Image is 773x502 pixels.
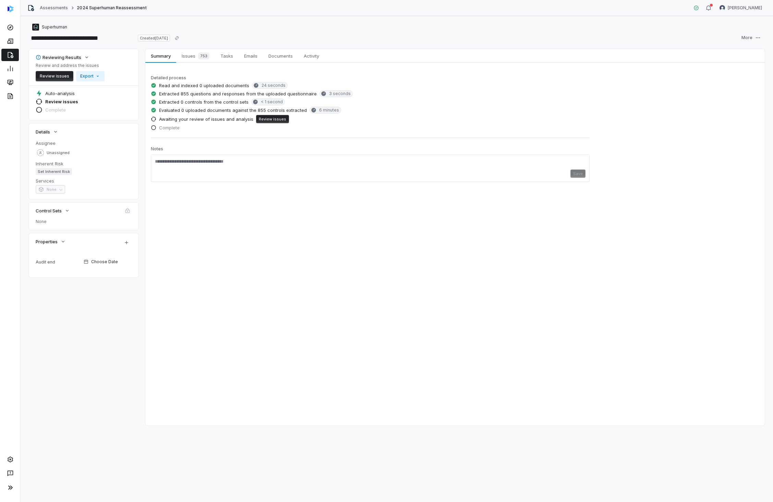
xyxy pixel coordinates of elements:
[81,255,134,269] button: Choose Date
[34,205,72,217] button: Control Sets
[47,150,70,155] span: Unassigned
[91,259,118,265] span: Choose Date
[36,168,72,175] span: Set Inherent Risk
[218,51,236,60] span: Tasks
[179,51,212,61] span: Issues
[159,91,317,97] span: Extracted 855 questions and responses from the uploaded questionnaire
[319,107,339,113] span: 6 minutes
[720,5,725,11] img: Amanda Pettenati avatar
[262,83,286,88] span: 24 seconds
[266,51,295,60] span: Documents
[198,52,209,59] span: 753
[159,82,249,89] span: Read and indexed 0 uploaded documents
[36,238,58,245] span: Properties
[715,3,766,13] button: Amanda Pettenati avatar[PERSON_NAME]
[45,90,75,96] span: Auto-analysis
[159,125,180,131] span: Complete
[30,21,69,33] button: https://superhuman.com/Superhuman
[148,51,173,60] span: Summary
[36,219,132,224] span: None
[159,99,249,105] span: Extracted 0 controls from the control sets
[36,54,81,60] div: Reviewing Results
[40,5,68,11] a: Assessments
[34,51,92,63] button: Reviewing Results
[36,129,50,135] span: Details
[36,208,62,214] span: Control Sets
[159,107,307,113] span: Evaluated 0 uploaded documents against the 855 controls extracted
[728,5,762,11] span: [PERSON_NAME]
[171,32,183,44] button: Copy link
[159,116,253,122] span: Awaiting your review of issues and analysis
[77,5,146,11] span: 2024 Superhuman Reassessment
[34,126,60,138] button: Details
[151,146,590,154] p: Notes
[76,71,105,81] button: Export
[36,71,73,81] button: Review issues
[36,178,132,184] dt: Services
[241,51,260,60] span: Emails
[329,91,351,96] span: 3 seconds
[737,33,765,43] button: More
[8,5,14,12] img: svg%3e
[36,161,132,167] dt: Inherent Risk
[36,259,81,265] div: Audit end
[42,24,67,30] span: Superhuman
[261,99,283,105] span: < 1 second
[256,115,289,123] button: Review issues
[151,74,590,82] p: Detailed process
[45,107,66,113] span: Complete
[138,35,170,42] span: Created [DATE]
[34,235,68,248] button: Properties
[36,140,132,146] dt: Assignee
[301,51,322,60] span: Activity
[45,98,78,105] span: Review issues
[36,63,105,68] p: Review and address the issues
